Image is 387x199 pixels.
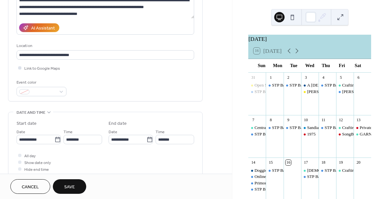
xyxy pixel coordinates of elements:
div: Sun [253,59,270,72]
div: STP Baby with the bath water rehearsals [254,131,324,137]
div: 31 [251,75,256,80]
div: STP Baby with the bath water rehearsals [319,168,336,173]
div: 1 [268,75,274,80]
div: STP Baby with the bath water rehearsals [272,168,341,173]
div: STP Baby with the bath water rehearsals [319,125,336,131]
div: 20 [356,160,361,165]
div: 8 [268,117,274,123]
div: End date [109,120,127,127]
div: 2 [286,75,291,80]
div: Crafting Circle [336,82,354,88]
div: Sandia Hearing Aid Center [307,125,353,131]
div: STP Baby with the bath water rehearsals [266,82,283,88]
div: STP Baby with the bath water rehearsals [254,89,324,95]
span: Date [17,129,25,135]
button: Cancel [10,179,50,194]
button: Save [53,179,86,194]
div: Location [17,42,193,49]
div: 4 [321,75,326,80]
div: 14 [251,160,256,165]
div: SongBird Rehearsal [336,131,354,137]
div: STP Baby with the bath water rehearsals [248,186,266,192]
div: Doggie Market [254,168,280,173]
div: 19 [338,160,344,165]
div: STP Baby with the bath water rehearsals [272,125,341,131]
div: Crafting Circle [342,82,368,88]
div: Doggie Market [248,168,266,173]
span: Date and time [17,109,45,116]
div: STP Baby with the bath water rehearsals [284,125,301,131]
div: Fri [334,59,350,72]
div: STP Baby with the bath water rehearsals [289,82,359,88]
div: Central [US_STATE] Humanist [254,125,309,131]
span: Time [64,129,73,135]
div: STP Baby with the bath water rehearsals [266,168,283,173]
div: STP Baby with the bath water rehearsals [254,186,324,192]
div: A Church Board Meeting [301,82,319,88]
div: Salida Moth Mixed ages auditions [336,89,354,95]
div: 6 [356,75,361,80]
div: Crafting Circle [342,168,368,173]
div: Crafting Circle [336,125,354,131]
div: Wed [302,59,318,72]
div: STP Baby with the bath water rehearsals [272,82,341,88]
div: Thu [318,59,334,72]
div: Open Mic [254,82,272,88]
div: Online Silent Auction for Campout for the cause ends [254,174,346,180]
div: 15 [268,160,274,165]
div: 1975 [301,131,319,137]
span: Show date only [24,159,51,166]
div: STP Baby with the bath water rehearsals [319,82,336,88]
div: Matt Flinner Trio opening guest Briony Hunn [301,89,319,95]
div: Crafting Circle [342,125,368,131]
div: Shamanic Healing Circle with Sarah Sol [301,168,319,173]
div: Sat [350,59,366,72]
div: AI Assistant [31,25,55,32]
div: STP Baby with the bath water rehearsals [307,174,376,180]
button: AI Assistant [19,23,59,32]
div: Crafting Circle [336,168,354,173]
div: Start date [17,120,37,127]
span: Hide end time [24,166,49,173]
div: 3 [303,75,309,80]
div: Private rehearsal [354,125,371,131]
div: Mon [270,59,286,72]
div: STP Baby with the bath water rehearsals [266,125,283,131]
div: 13 [356,117,361,123]
div: 1975 [307,131,315,137]
div: 18 [321,160,326,165]
span: All day [24,153,36,159]
div: Central Colorado Humanist [248,125,266,131]
div: 9 [286,117,291,123]
div: Primordial Sound Meditation with Priti Chanda Klco [248,180,266,186]
div: 7 [251,117,256,123]
span: Cancel [22,184,39,191]
div: STP Baby with the bath water rehearsals [248,89,266,95]
div: Tue [286,59,302,72]
div: [DATE] [248,35,371,43]
div: 17 [303,160,309,165]
div: STP Baby with the bath water rehearsals [248,131,266,137]
div: Event color [17,79,65,86]
div: STP Baby with the bath water rehearsals [301,174,319,180]
div: 11 [321,117,326,123]
span: Date [109,129,117,135]
div: Online Silent Auction for Campout for the cause ends [248,174,266,180]
div: A [DEMOGRAPHIC_DATA] Board Meeting [307,82,385,88]
div: Sandia Hearing Aid Center [301,125,319,131]
div: 10 [303,117,309,123]
span: Save [64,184,75,191]
span: Link to Google Maps [24,65,60,72]
div: 16 [286,160,291,165]
div: SongBird Rehearsal [342,131,377,137]
div: STP Baby with the bath water rehearsals [289,125,359,131]
div: 5 [338,75,344,80]
div: Primordial Sound Meditation with [PERSON_NAME] [254,180,348,186]
div: Open Mic [248,82,266,88]
div: GARNA presents Colorado Environmental Film Fest [354,131,371,137]
div: 12 [338,117,344,123]
span: Time [156,129,165,135]
div: STP Baby with the bath water rehearsals [284,82,301,88]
